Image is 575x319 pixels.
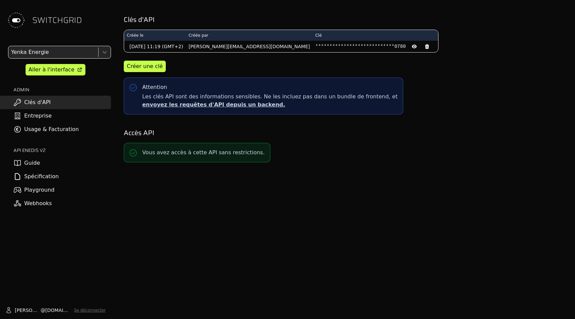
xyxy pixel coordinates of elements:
[13,147,111,154] h2: API ENEDIS v2
[124,128,566,137] h2: Accès API
[29,66,74,74] div: Aller à l'interface
[124,15,566,24] h2: Clés d'API
[74,308,106,313] button: Se déconnecter
[5,9,27,31] img: Switchgrid Logo
[41,307,45,314] span: @
[142,83,167,91] div: Attention
[124,41,186,52] td: [DATE] 11:19 (GMT+2)
[127,62,163,70] div: Créer une clé
[142,101,397,109] p: envoyez les requêtes d'API depuis un backend.
[13,86,111,93] h2: ADMIN
[186,30,313,41] th: Créée par
[26,64,85,75] a: Aller à l'interface
[32,15,82,26] span: SWITCHGRID
[45,307,71,314] span: [DOMAIN_NAME]
[124,30,186,41] th: Créée le
[142,149,265,157] p: Vous avez accès à cette API sans restrictions.
[15,307,41,314] span: [PERSON_NAME]
[186,41,313,52] td: [PERSON_NAME][EMAIL_ADDRESS][DOMAIN_NAME]
[142,93,397,109] span: Les clés API sont des informations sensibles. Ne les incluez pas dans un bundle de frontend, et
[313,30,438,41] th: Clé
[124,61,166,72] button: Créer une clé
